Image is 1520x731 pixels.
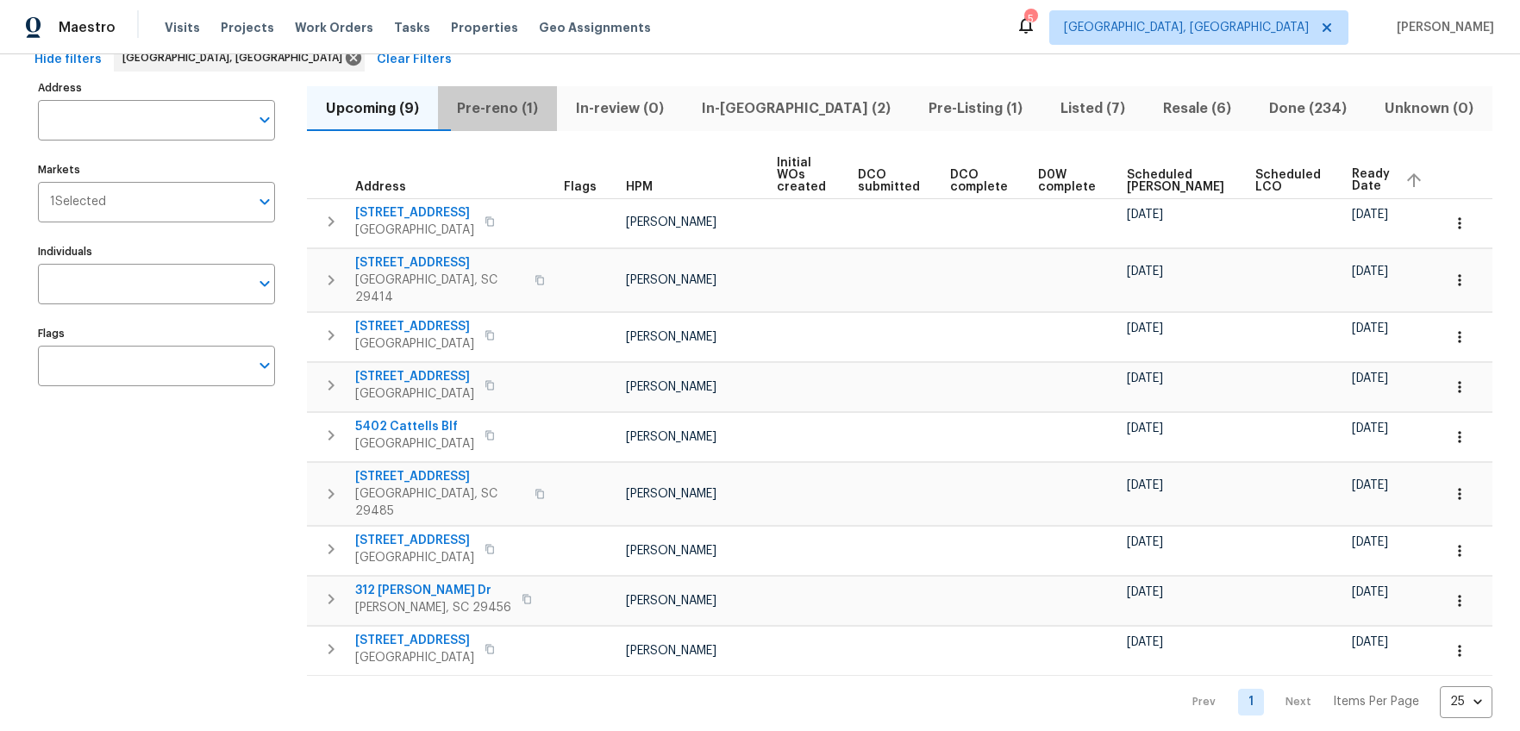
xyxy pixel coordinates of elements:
[355,385,474,403] span: [GEOGRAPHIC_DATA]
[1127,422,1163,434] span: [DATE]
[1038,169,1097,193] span: D0W complete
[355,181,406,193] span: Address
[377,49,452,71] span: Clear Filters
[1352,372,1388,384] span: [DATE]
[920,97,1031,121] span: Pre-Listing (1)
[355,632,474,649] span: [STREET_ADDRESS]
[626,595,716,607] span: [PERSON_NAME]
[50,195,106,209] span: 1 Selected
[1127,536,1163,548] span: [DATE]
[1352,322,1388,334] span: [DATE]
[1352,636,1388,648] span: [DATE]
[451,19,518,36] span: Properties
[448,97,547,121] span: Pre-reno (1)
[1127,169,1227,193] span: Scheduled [PERSON_NAME]
[626,545,716,557] span: [PERSON_NAME]
[626,431,716,443] span: [PERSON_NAME]
[59,19,116,36] span: Maestro
[1127,266,1163,278] span: [DATE]
[114,44,365,72] div: [GEOGRAPHIC_DATA], [GEOGRAPHIC_DATA]
[355,435,474,453] span: [GEOGRAPHIC_DATA]
[38,328,275,339] label: Flags
[1440,679,1492,724] div: 25
[38,83,275,93] label: Address
[355,485,524,520] span: [GEOGRAPHIC_DATA], SC 29485
[1176,686,1492,718] nav: Pagination Navigation
[253,272,277,296] button: Open
[626,331,716,343] span: [PERSON_NAME]
[355,468,524,485] span: [STREET_ADDRESS]
[221,19,274,36] span: Projects
[1352,479,1388,491] span: [DATE]
[355,549,474,566] span: [GEOGRAPHIC_DATA]
[1352,536,1388,548] span: [DATE]
[295,19,373,36] span: Work Orders
[38,247,275,257] label: Individuals
[626,488,716,500] span: [PERSON_NAME]
[1260,97,1355,121] span: Done (234)
[355,335,474,353] span: [GEOGRAPHIC_DATA]
[564,181,597,193] span: Flags
[626,645,716,657] span: [PERSON_NAME]
[1352,586,1388,598] span: [DATE]
[34,49,102,71] span: Hide filters
[1127,479,1163,491] span: [DATE]
[1127,322,1163,334] span: [DATE]
[28,44,109,76] button: Hide filters
[1127,636,1163,648] span: [DATE]
[1333,693,1419,710] p: Items Per Page
[626,216,716,228] span: [PERSON_NAME]
[355,318,474,335] span: [STREET_ADDRESS]
[253,353,277,378] button: Open
[355,418,474,435] span: 5402 Cattells Blf
[355,272,524,306] span: [GEOGRAPHIC_DATA], SC 29414
[1352,168,1391,192] span: Ready Date
[253,190,277,214] button: Open
[1352,422,1388,434] span: [DATE]
[355,368,474,385] span: [STREET_ADDRESS]
[1024,10,1036,28] div: 5
[1390,19,1494,36] span: [PERSON_NAME]
[626,274,716,286] span: [PERSON_NAME]
[355,222,474,239] span: [GEOGRAPHIC_DATA]
[567,97,672,121] span: In-review (0)
[626,381,716,393] span: [PERSON_NAME]
[394,22,430,34] span: Tasks
[539,19,651,36] span: Geo Assignments
[355,649,474,666] span: [GEOGRAPHIC_DATA]
[355,582,511,599] span: 312 [PERSON_NAME] Dr
[317,97,428,121] span: Upcoming (9)
[1376,97,1482,121] span: Unknown (0)
[858,169,921,193] span: DCO submitted
[950,169,1009,193] span: DCO complete
[1352,266,1388,278] span: [DATE]
[693,97,899,121] span: In-[GEOGRAPHIC_DATA] (2)
[1052,97,1134,121] span: Listed (7)
[1352,209,1388,221] span: [DATE]
[1127,209,1163,221] span: [DATE]
[1127,586,1163,598] span: [DATE]
[1064,19,1309,36] span: [GEOGRAPHIC_DATA], [GEOGRAPHIC_DATA]
[165,19,200,36] span: Visits
[355,204,474,222] span: [STREET_ADDRESS]
[38,165,275,175] label: Markets
[355,532,474,549] span: [STREET_ADDRESS]
[370,44,459,76] button: Clear Filters
[1255,169,1322,193] span: Scheduled LCO
[626,181,653,193] span: HPM
[253,108,277,132] button: Open
[355,254,524,272] span: [STREET_ADDRESS]
[1238,689,1264,715] a: Goto page 1
[355,599,511,616] span: [PERSON_NAME], SC 29456
[777,157,829,193] span: Initial WOs created
[1127,372,1163,384] span: [DATE]
[1154,97,1240,121] span: Resale (6)
[122,49,349,66] span: [GEOGRAPHIC_DATA], [GEOGRAPHIC_DATA]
